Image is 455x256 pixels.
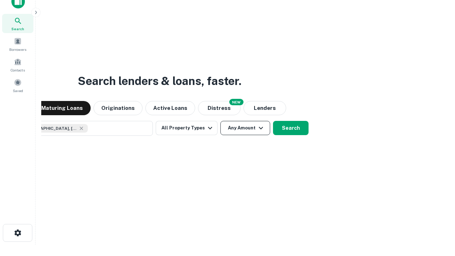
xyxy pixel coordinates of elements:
button: [GEOGRAPHIC_DATA], [GEOGRAPHIC_DATA], [GEOGRAPHIC_DATA] [11,121,153,136]
span: Saved [13,88,23,94]
button: Search [273,121,309,135]
button: Maturing Loans [33,101,91,115]
a: Search [2,14,33,33]
a: Saved [2,76,33,95]
button: Any Amount [220,121,270,135]
span: [GEOGRAPHIC_DATA], [GEOGRAPHIC_DATA], [GEOGRAPHIC_DATA] [24,125,77,132]
span: Search [11,26,24,32]
button: Lenders [243,101,286,115]
iframe: Chat Widget [419,199,455,233]
a: Contacts [2,55,33,74]
button: Active Loans [145,101,195,115]
button: Search distressed loans with lien and other non-mortgage details. [198,101,241,115]
span: Borrowers [9,47,26,52]
span: Contacts [11,67,25,73]
div: NEW [229,99,243,105]
button: All Property Types [156,121,218,135]
h3: Search lenders & loans, faster. [78,73,241,90]
button: Originations [93,101,143,115]
a: Borrowers [2,34,33,54]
